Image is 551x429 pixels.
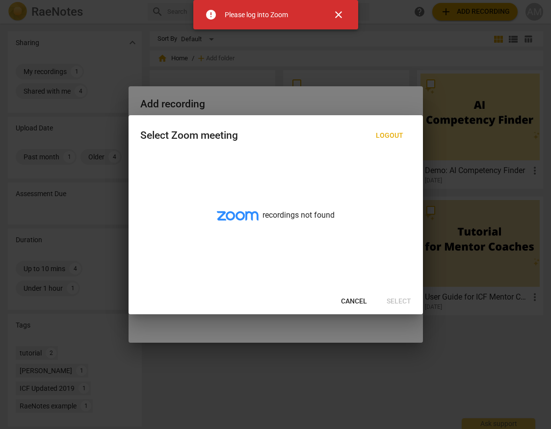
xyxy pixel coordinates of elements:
span: close [333,9,344,21]
button: Cancel [333,293,375,310]
button: Logout [368,127,411,145]
span: Cancel [341,297,367,306]
div: Please log into Zoom [225,10,288,20]
span: Logout [376,131,403,141]
div: recordings not found [129,154,423,289]
span: error [205,9,217,21]
button: Close [327,3,350,26]
div: Select Zoom meeting [140,129,238,142]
